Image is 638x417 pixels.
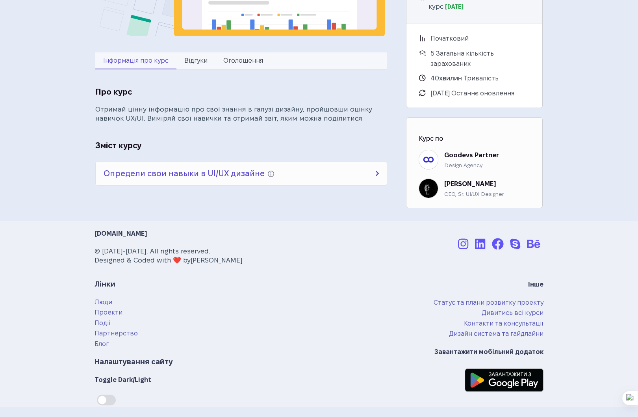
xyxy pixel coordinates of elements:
div: Design Agency [444,161,499,169]
a: Оголошення [215,52,271,70]
span: [DATE] Останнє оновлення [430,88,514,99]
h4: Определи свои навыки в UI/UX дизайне [96,162,387,185]
span: 5 Загальна кількість зарахованих [430,48,530,69]
div: CEO, Sr. UI/UX Designer [444,190,504,198]
a: Інформація про курс [95,52,176,70]
span: [DATE] [445,4,464,10]
a: Люди [95,299,112,305]
span: Тривалість [430,73,499,84]
a: Контакти та консультації [464,318,543,329]
span: 40 [430,74,439,82]
a: Дивитись всі курси [482,308,543,318]
h2: Про курс [95,86,387,98]
p: Отримай цінну інформацію про свої знання в галузі дизайну, пройшовши оцінку навичок UX/UI. Виміря... [95,105,387,123]
h4: Інше [394,280,543,289]
img: Сергій Головашкін [419,179,438,198]
h3: Зміст курсу [95,139,387,152]
span: хвилин [439,74,462,82]
a: Блог [95,341,109,347]
a: Статус та плани розвитку проекту [434,298,543,308]
h3: Лінки [95,279,394,290]
a: Проекти [95,309,122,316]
a: Події [95,320,111,326]
a: Відгуки [176,52,215,70]
a: Дизайн система та гайдлайни [449,329,543,339]
a: Партнерство [95,330,138,337]
h3: Курс по [419,134,530,144]
h4: Завантажити мобільний додаток [394,348,543,356]
img: Goodevs Partner [419,150,438,169]
p: © [DATE]-[DATE]. All rights reserved. Designed & Coded with ❤️ by [95,247,394,265]
a: [PERSON_NAME] [444,181,496,187]
h4: Toggle Dark/Light [95,376,394,384]
h3: Налаштування сайту [95,357,394,367]
h4: [DOMAIN_NAME] [95,229,394,238]
img: Завантажити з Google Play [465,365,543,395]
span: Початковий [430,34,469,44]
span: [PERSON_NAME] [191,257,243,264]
a: Goodevs Partner [444,152,499,158]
